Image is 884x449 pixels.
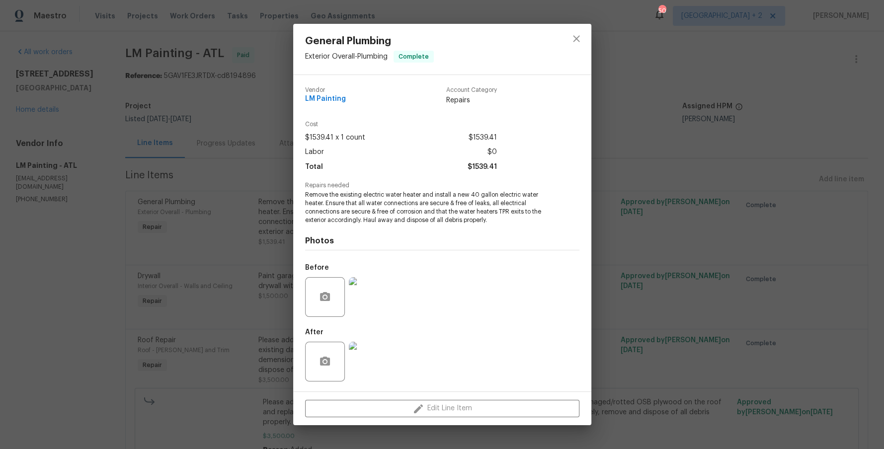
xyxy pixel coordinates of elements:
[487,145,497,159] span: $0
[469,131,497,145] span: $1539.41
[468,160,497,174] span: $1539.41
[446,95,497,105] span: Repairs
[305,53,388,60] span: Exterior Overall - Plumbing
[305,236,579,246] h4: Photos
[305,191,552,224] span: Remove the existing electric water heater and install a new 40 gallon electric water heater. Ensu...
[305,160,323,174] span: Total
[305,264,329,271] h5: Before
[305,121,497,128] span: Cost
[305,145,324,159] span: Labor
[564,27,588,51] button: close
[305,87,346,93] span: Vendor
[395,52,433,62] span: Complete
[305,36,434,47] span: General Plumbing
[305,131,365,145] span: $1539.41 x 1 count
[305,95,346,103] span: LM Painting
[658,6,665,16] div: 50
[446,87,497,93] span: Account Category
[305,329,323,336] h5: After
[305,182,579,189] span: Repairs needed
